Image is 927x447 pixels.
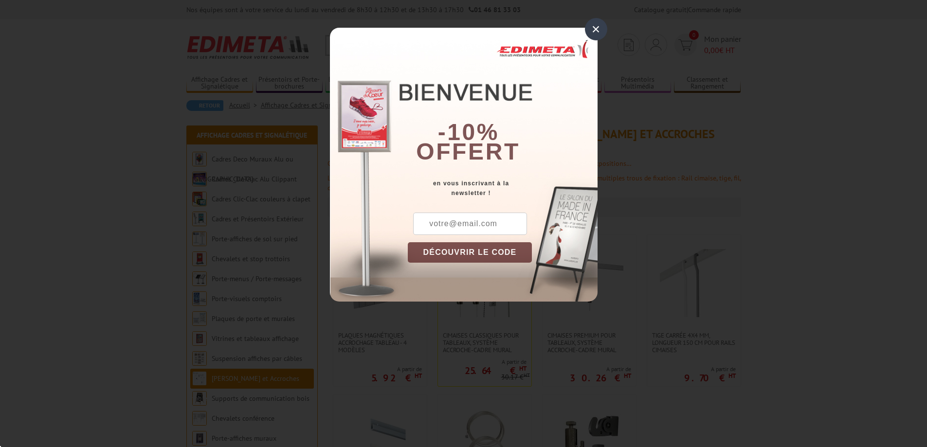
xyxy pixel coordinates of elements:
[438,119,499,145] b: -10%
[413,213,527,235] input: votre@email.com
[585,18,607,40] div: ×
[416,139,520,164] font: offert
[408,179,598,198] div: en vous inscrivant à la newsletter !
[408,242,532,263] button: DÉCOUVRIR LE CODE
